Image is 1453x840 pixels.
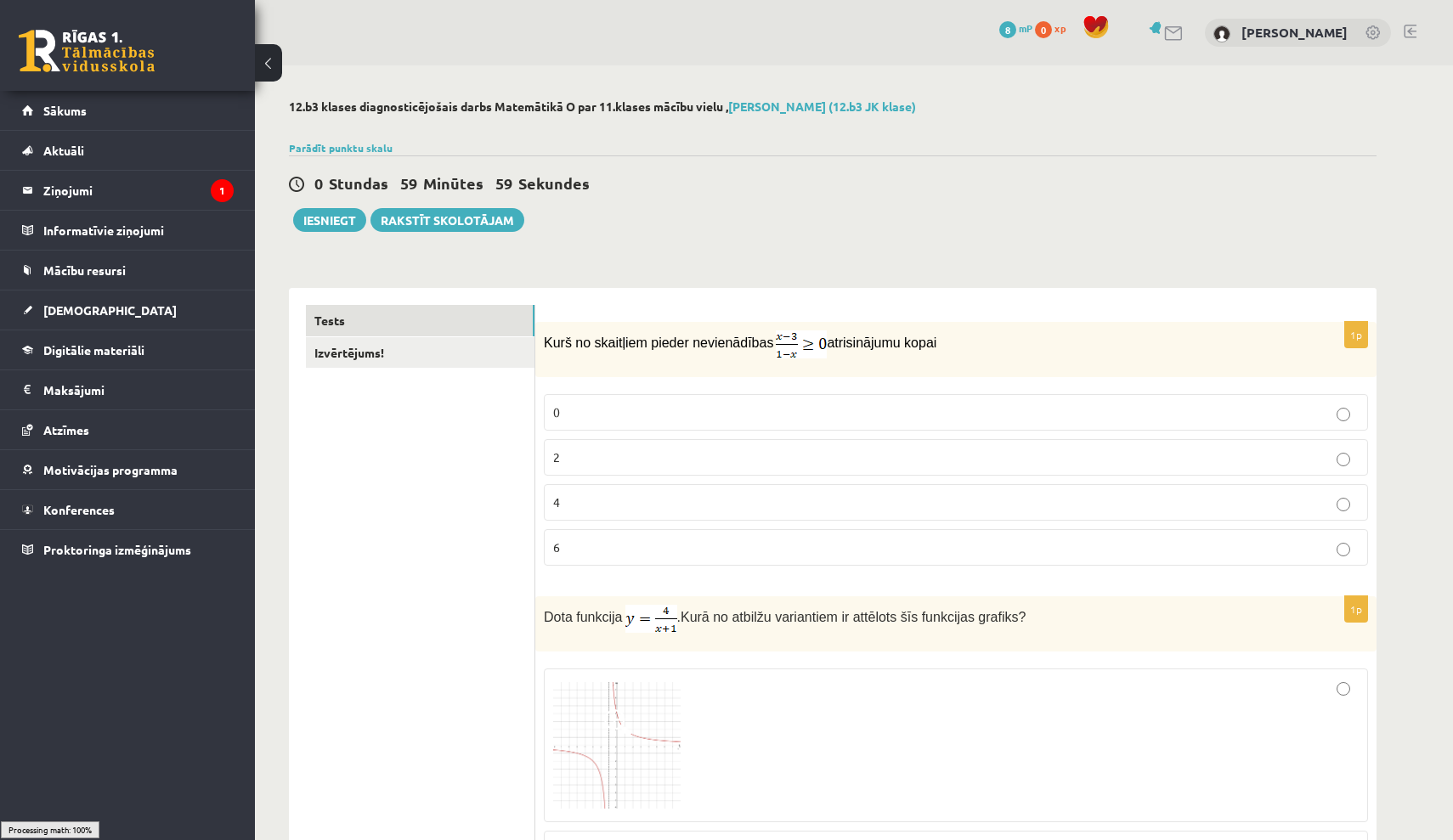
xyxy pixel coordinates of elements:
[19,30,155,72] a: Rīgas 1. Tālmācības vidusskola
[553,494,560,510] span: 4
[1241,24,1348,41] a: [PERSON_NAME]
[827,335,936,350] span: atrisinājumu kopai
[370,208,524,232] a: Rakstīt skolotājam
[43,462,178,477] span: Motivācijas programma
[544,610,623,624] span: Dota funkcija
[22,370,234,409] a: Maksājumi
[22,171,234,210] a: Ziņojumi1
[289,99,1377,114] h2: 12.b3 klases diagnosticējošais darbs Matemātikā O par 11.klases mācību vielu ,
[43,542,191,557] span: Proktoringa izmēģinājums
[22,490,234,529] a: Konferences
[306,337,534,369] a: Izvērtējums!
[1054,21,1066,35] span: xp
[43,302,177,318] span: [DEMOGRAPHIC_DATA]
[553,449,560,465] span: 2
[211,179,234,202] i: 1
[1337,453,1350,466] input: 2
[43,171,234,210] legend: Ziņojumi
[1344,595,1368,623] p: 1p
[999,21,1032,35] a: 8 mP
[22,211,234,250] a: Informatīvie ziņojumi
[43,342,144,358] span: Digitālie materiāli
[22,530,234,569] a: Proktoringa izmēģinājums
[518,173,590,193] span: Sekundes
[306,305,534,336] a: Tests
[43,211,234,250] legend: Informatīvie ziņojumi
[1,821,99,838] div: Processing math: 100%
[43,422,89,437] span: Atzīmes
[22,450,234,489] a: Motivācijas programma
[22,410,234,449] a: Atzīmes
[43,262,126,278] span: Mācību resursi
[22,290,234,330] a: [DEMOGRAPHIC_DATA]
[999,21,1016,38] span: 8
[1019,21,1032,35] span: mP
[22,131,234,170] a: Aktuāli
[22,251,234,290] a: Mācību resursi
[22,330,234,369] a: Digitālie materiāli
[553,682,681,809] img: 1.png
[329,173,388,193] span: Stundas
[1337,498,1350,511] input: 4
[728,99,916,114] a: [PERSON_NAME] (12.b3 JK klase)
[22,91,234,130] a: Sākums
[553,539,560,555] span: 6
[423,173,483,193] span: Minūtes
[400,173,417,193] span: 59
[681,610,1026,624] span: Kurā no atbilžu variantiem ir attēlots šīs funkcijas grafiks?
[43,502,115,517] span: Konferences
[289,141,393,155] a: Parādīt punktu skalu
[293,208,366,232] button: Iesniegt
[544,335,773,350] span: Kurš no skaitļiem pieder nevienādības
[776,330,827,358] img: 6n8AAAAABJRU5ErkJggg==
[495,173,512,193] span: 59
[314,173,323,193] span: 0
[1344,321,1368,348] p: 1p
[1337,408,1350,421] input: 0
[1035,21,1052,38] span: 0
[1035,21,1074,35] a: 0 xp
[625,605,677,633] img: AQu9O3Pfbz4EAAAAAElFTkSuQmCC
[43,370,234,409] legend: Maksājumi
[1337,543,1350,556] input: 6
[43,143,84,158] span: Aktuāli
[43,103,87,118] span: Sākums
[553,404,560,420] span: 0
[677,610,681,624] span: .
[1213,25,1230,42] img: Alisa Vagele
